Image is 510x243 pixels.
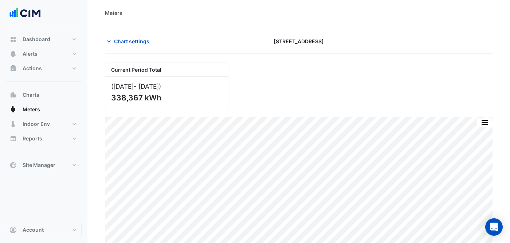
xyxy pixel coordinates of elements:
[6,32,82,47] button: Dashboard
[23,135,42,142] span: Reports
[114,37,149,45] span: Chart settings
[6,158,82,172] button: Site Manager
[23,226,44,234] span: Account
[105,35,154,48] button: Chart settings
[9,120,17,128] app-icon: Indoor Env
[9,65,17,72] app-icon: Actions
[9,6,42,20] img: Company Logo
[6,47,82,61] button: Alerts
[274,37,324,45] span: [STREET_ADDRESS]
[111,93,221,102] div: 338,367 kWh
[23,36,50,43] span: Dashboard
[105,9,122,17] div: Meters
[23,65,42,72] span: Actions
[477,118,492,127] button: More Options
[9,106,17,113] app-icon: Meters
[23,50,38,57] span: Alerts
[23,106,40,113] span: Meters
[6,88,82,102] button: Charts
[9,135,17,142] app-icon: Reports
[23,162,55,169] span: Site Manager
[9,36,17,43] app-icon: Dashboard
[6,61,82,76] button: Actions
[485,218,503,236] div: Open Intercom Messenger
[23,120,50,128] span: Indoor Env
[6,117,82,131] button: Indoor Env
[111,83,222,90] div: ([DATE] )
[9,50,17,57] app-icon: Alerts
[23,91,39,99] span: Charts
[6,223,82,237] button: Account
[6,131,82,146] button: Reports
[9,91,17,99] app-icon: Charts
[6,102,82,117] button: Meters
[134,83,159,90] span: - [DATE]
[9,162,17,169] app-icon: Site Manager
[105,63,228,77] div: Current Period Total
